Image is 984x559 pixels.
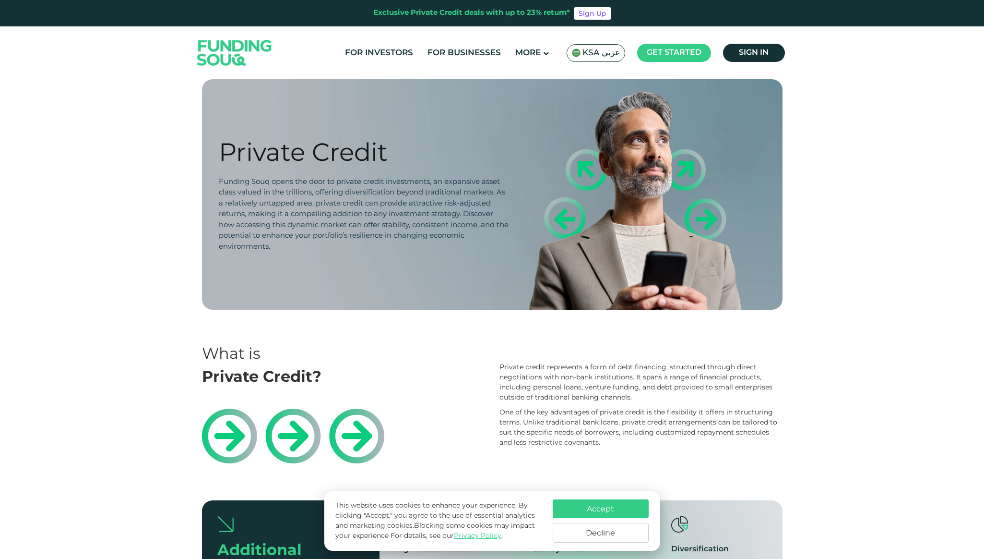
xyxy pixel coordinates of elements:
[553,523,649,543] button: Decline
[671,516,688,533] img: diversification
[202,343,485,366] div: What is
[425,45,503,61] a: For Businesses
[582,48,620,59] span: KSA عربي
[373,8,570,19] div: Exclusive Private Credit deals with up to 23% return*
[202,366,485,389] div: Private Credit?
[343,45,415,61] a: For Investors
[723,44,785,62] a: Sign in
[391,533,503,539] span: For details, see our .
[499,408,782,448] div: One of the key advantages of private credit is the flexibility it offers in structuring terms. Un...
[202,409,384,463] img: private-credit
[572,49,581,57] img: SA Flag
[335,501,543,541] p: This website uses cookies to enhance your experience. By clicking "Accept," you agree to the use ...
[574,7,611,20] a: Sign Up
[671,544,767,555] div: Diversification
[499,363,782,403] div: Private credit represents a form of debt financing, structured through direct negotiations with n...
[515,49,541,57] span: More
[553,499,649,518] button: Accept
[219,179,509,250] span: Funding Souq opens the door to private credit investments, an expansive asset class valued in the...
[219,137,509,167] div: Private Credit
[739,49,769,56] span: Sign in
[188,29,282,77] img: Logo
[647,49,701,56] span: Get started
[454,533,501,539] a: Privacy Policy
[218,515,234,532] img: arrow
[335,523,535,539] span: Blocking some cookies may impact your experience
